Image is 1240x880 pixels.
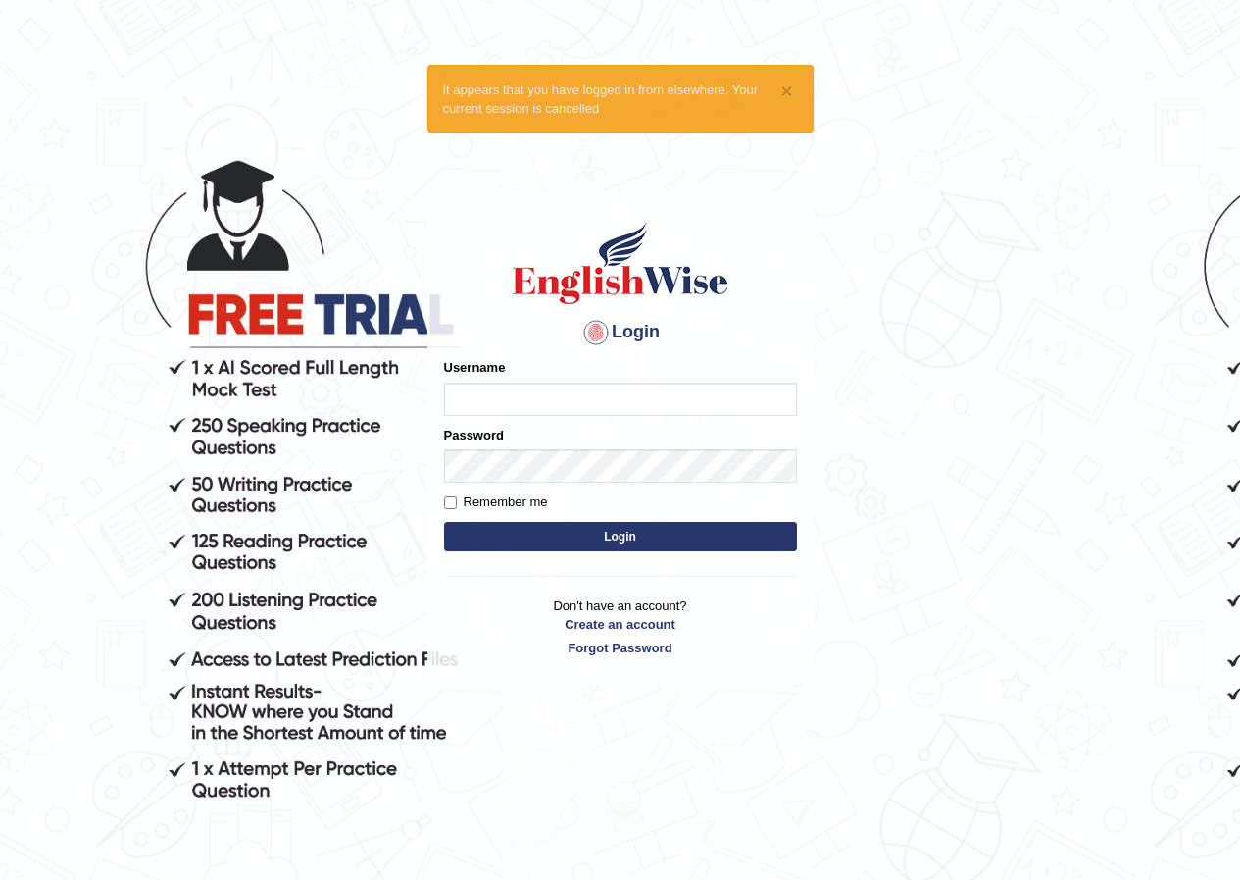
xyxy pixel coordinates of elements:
input: Remember me [444,496,457,509]
img: Logo of English Wise sign in for intelligent practice with AI [509,219,732,307]
a: Create an account [444,615,797,634]
label: Remember me [444,492,548,512]
h4: Login [444,317,797,348]
button: Login [444,522,797,551]
a: Forgot Password [444,639,797,657]
button: × [780,80,792,101]
label: Password [444,426,504,444]
div: It appears that you have logged in from elsewhere. Your current session is cancelled [427,65,814,133]
label: Username [444,358,506,377]
p: Don't have an account? [444,596,797,657]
